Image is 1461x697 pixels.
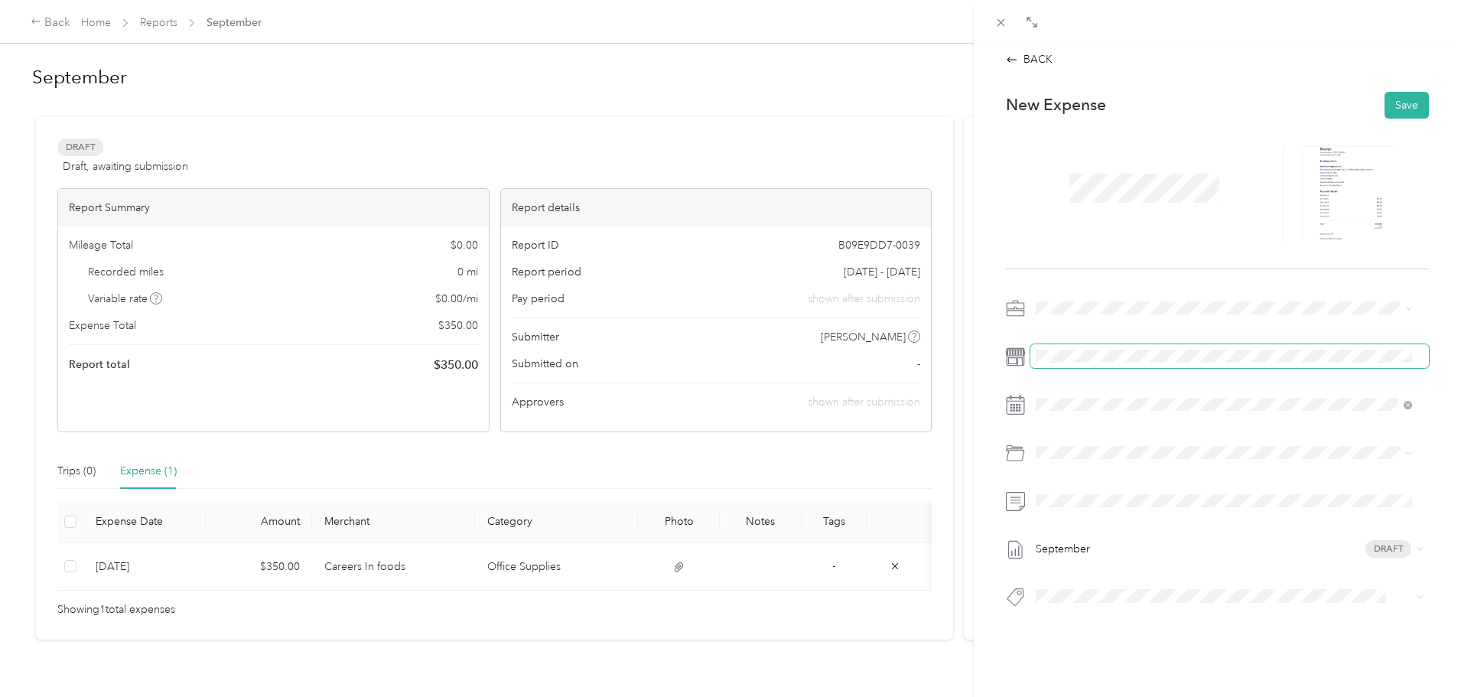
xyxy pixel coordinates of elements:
div: BACK [1006,51,1053,67]
span: September [1036,544,1090,555]
iframe: Everlance-gr Chat Button Frame [1375,611,1461,697]
button: Save [1385,92,1429,119]
span: Draft [1365,540,1411,558]
p: New Expense [1006,94,1106,116]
